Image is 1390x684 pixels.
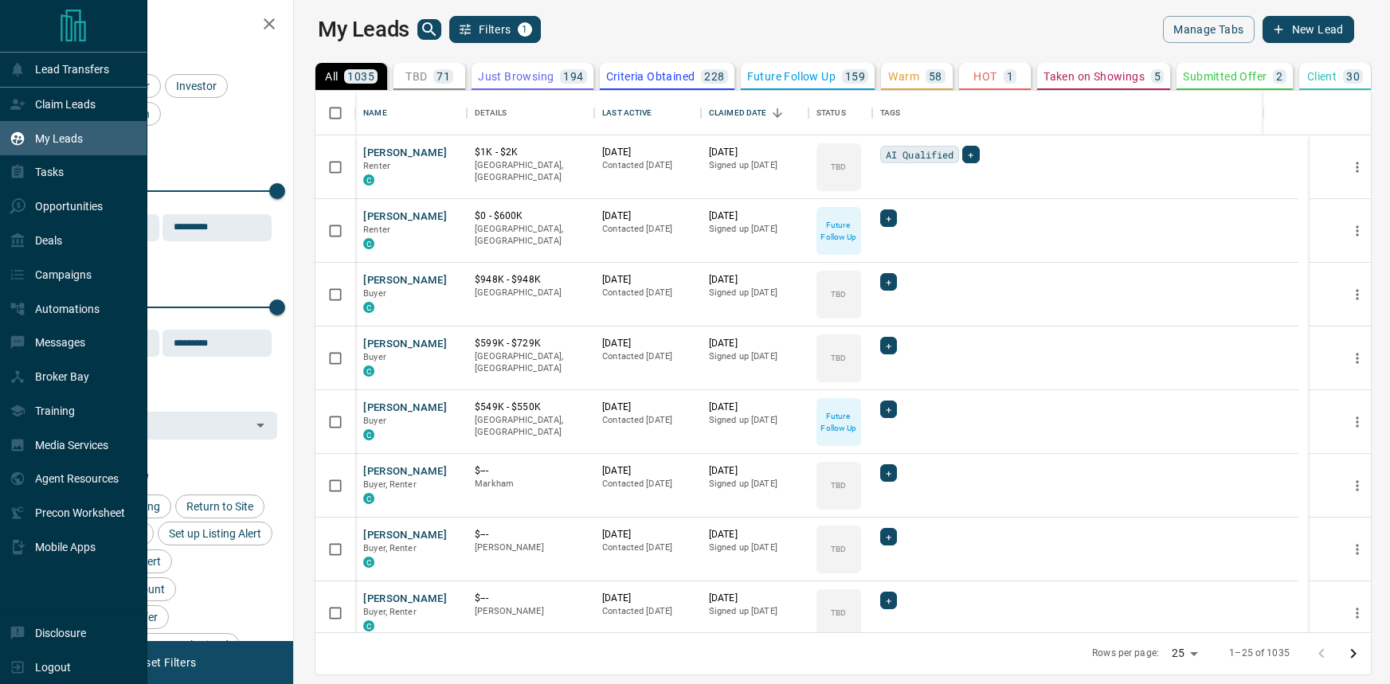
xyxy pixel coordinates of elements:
[475,605,586,618] p: [PERSON_NAME]
[121,649,206,676] button: Reset Filters
[709,401,801,414] p: [DATE]
[602,146,693,159] p: [DATE]
[363,557,374,568] div: condos.ca
[475,401,586,414] p: $549K - $550K
[347,71,374,82] p: 1035
[602,592,693,605] p: [DATE]
[973,71,996,82] p: HOT
[175,494,264,518] div: Return to Site
[1345,283,1369,307] button: more
[886,274,891,290] span: +
[475,287,586,299] p: [GEOGRAPHIC_DATA]
[602,337,693,350] p: [DATE]
[467,91,594,135] div: Details
[831,543,846,555] p: TBD
[1154,71,1161,82] p: 5
[363,302,374,313] div: condos.ca
[888,71,919,82] p: Warm
[606,71,695,82] p: Criteria Obtained
[475,209,586,223] p: $0 - $600K
[318,17,409,42] h1: My Leads
[886,401,891,417] span: +
[363,493,374,504] div: condos.ca
[363,288,386,299] span: Buyer
[519,24,531,35] span: 1
[363,91,387,135] div: Name
[1345,155,1369,179] button: more
[709,337,801,350] p: [DATE]
[475,414,586,439] p: [GEOGRAPHIC_DATA], [GEOGRAPHIC_DATA]
[886,210,891,226] span: +
[478,71,554,82] p: Just Browsing
[363,479,417,490] span: Buyer, Renter
[363,146,447,161] button: [PERSON_NAME]
[766,102,789,124] button: Sort
[475,337,586,350] p: $599K - $729K
[363,620,374,631] div: condos.ca
[886,465,891,481] span: +
[1263,16,1354,43] button: New Lead
[355,91,467,135] div: Name
[709,541,801,554] p: Signed up [DATE]
[880,273,897,291] div: +
[170,80,222,92] span: Investor
[363,429,374,440] div: condos.ca
[1345,474,1369,498] button: more
[831,352,846,364] p: TBD
[747,71,836,82] p: Future Follow Up
[880,528,897,545] div: +
[880,209,897,227] div: +
[929,71,942,82] p: 58
[1345,219,1369,243] button: more
[1307,71,1337,82] p: Client
[437,71,450,82] p: 71
[602,159,693,172] p: Contacted [DATE]
[1346,71,1360,82] p: 30
[602,401,693,414] p: [DATE]
[709,605,801,618] p: Signed up [DATE]
[563,71,583,82] p: 194
[872,91,1298,135] div: Tags
[449,16,541,43] button: Filters1
[602,223,693,236] p: Contacted [DATE]
[602,209,693,223] p: [DATE]
[363,238,374,249] div: condos.ca
[163,527,267,540] span: Set up Listing Alert
[709,146,801,159] p: [DATE]
[1165,642,1204,665] div: 25
[417,19,441,40] button: search button
[363,543,417,553] span: Buyer, Renter
[831,288,846,300] p: TBD
[709,287,801,299] p: Signed up [DATE]
[709,592,801,605] p: [DATE]
[602,414,693,427] p: Contacted [DATE]
[831,479,846,491] p: TBD
[845,71,865,82] p: 159
[831,161,846,173] p: TBD
[475,464,586,478] p: $---
[709,223,801,236] p: Signed up [DATE]
[602,287,693,299] p: Contacted [DATE]
[1337,638,1369,670] button: Go to next page
[363,401,447,416] button: [PERSON_NAME]
[249,414,272,436] button: Open
[363,225,390,235] span: Renter
[709,528,801,541] p: [DATE]
[165,74,228,98] div: Investor
[968,147,973,162] span: +
[1345,537,1369,561] button: more
[704,71,724,82] p: 228
[1163,16,1254,43] button: Manage Tabs
[363,592,447,607] button: [PERSON_NAME]
[880,592,897,609] div: +
[475,223,586,248] p: [GEOGRAPHIC_DATA], [GEOGRAPHIC_DATA]
[475,159,586,184] p: [GEOGRAPHIC_DATA], [GEOGRAPHIC_DATA]
[886,592,891,608] span: +
[886,529,891,545] span: +
[602,91,652,135] div: Last Active
[475,91,507,135] div: Details
[962,146,979,163] div: +
[886,338,891,354] span: +
[1276,71,1282,82] p: 2
[880,464,897,482] div: +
